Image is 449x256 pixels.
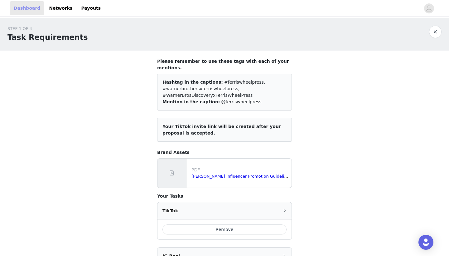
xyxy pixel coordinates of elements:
[162,224,287,234] button: Remove
[7,32,88,43] h1: Task Requirements
[162,80,265,98] span: #ferriswheelpress, #warnerbrothersxferriswheelpress, #WarnerBrosDiscoveryxFerrisWheelPress
[191,174,299,179] a: [PERSON_NAME] Influencer Promotion Guidelines.pdf
[157,202,292,219] div: icon: rightTikTok
[10,1,44,15] a: Dashboard
[157,193,292,199] h4: Your Tasks
[157,58,292,71] h4: Please remember to use these tags with each of your mentions.
[426,3,432,13] div: avatar
[221,99,262,104] span: @ferriswheelpress
[162,124,281,135] span: Your TikTok invite link will be created after your proposal is accepted.
[45,1,76,15] a: Networks
[418,235,433,250] div: Open Intercom Messenger
[77,1,104,15] a: Payouts
[162,80,223,85] span: Hashtag in the captions:
[191,167,289,173] p: PDF
[157,149,292,156] h4: Brand Assets
[7,26,88,32] div: STEP 1 OF 4
[283,209,287,213] i: icon: right
[162,99,220,104] span: Mention in the caption:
